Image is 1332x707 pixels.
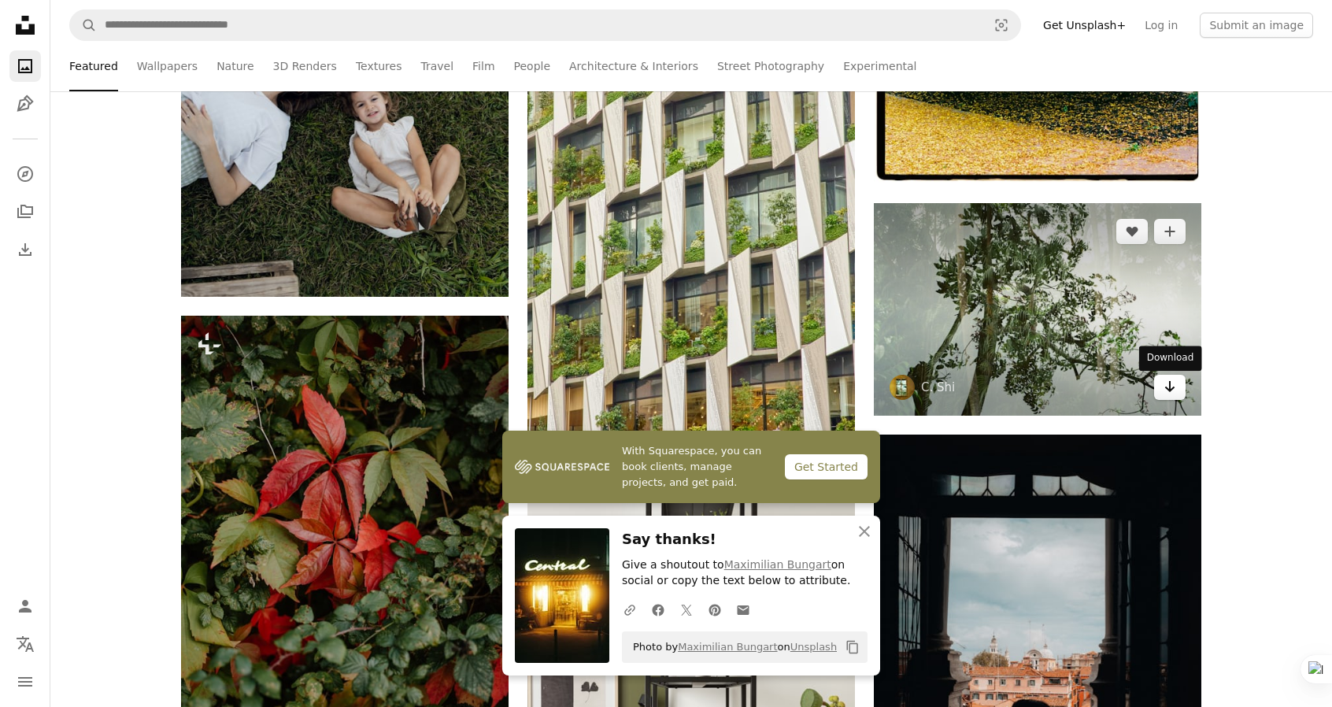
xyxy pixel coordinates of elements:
a: Photos [9,50,41,82]
a: Maximilian Bungart [678,641,777,653]
a: Textures [356,41,402,91]
span: With Squarespace, you can book clients, manage projects, and get paid. [622,443,772,490]
a: Lush green tree branches in a misty forest. [874,302,1201,316]
a: Collections [9,196,41,228]
a: Share on Facebook [644,594,672,625]
button: Visual search [982,10,1020,40]
a: Silhouette of a person looking out window at cityscape [874,673,1201,687]
a: Experimental [843,41,916,91]
a: 3D Renders [273,41,337,91]
a: Log in [1135,13,1187,38]
a: C. Shi [921,379,955,395]
a: Log in / Sign up [9,590,41,622]
a: With Squarespace, you can book clients, manage projects, and get paid.Get Started [502,431,880,503]
a: Share on Twitter [672,594,701,625]
a: Nature [216,41,253,91]
a: Explore [9,158,41,190]
a: Download History [9,234,41,265]
a: Maximilian Bungart [724,558,831,571]
button: Submit an image [1200,13,1313,38]
a: Download [1154,375,1186,400]
a: Share over email [729,594,757,625]
a: Street Photography [717,41,824,91]
a: Share on Pinterest [701,594,729,625]
button: Add to Collection [1154,219,1186,244]
p: Give a shoutout to on social or copy the text below to attribute. [622,557,868,589]
div: Download [1139,346,1202,371]
a: People [514,41,551,91]
a: Wallpapers [137,41,198,91]
a: Illustrations [9,88,41,120]
button: Menu [9,666,41,698]
img: Go to C. Shi's profile [890,375,915,400]
a: Unsplash [790,641,837,653]
form: Find visuals sitewide [69,9,1021,41]
img: file-1747939142011-51e5cc87e3c9 [515,455,609,479]
button: Search Unsplash [70,10,97,40]
a: Film [472,41,494,91]
a: Travel [420,41,453,91]
a: Modern building facade with integrated greenery and windows. [527,198,855,212]
img: Lush green tree branches in a misty forest. [874,203,1201,416]
button: Copy to clipboard [839,634,866,661]
a: Home — Unsplash [9,9,41,44]
a: Architecture & Interiors [569,41,698,91]
span: Photo by on [625,635,837,660]
a: Get Unsplash+ [1034,13,1135,38]
button: Like [1116,219,1148,244]
button: Language [9,628,41,660]
h3: Say thanks! [622,528,868,551]
a: Red and green leaves of a climbing plant. [181,527,509,541]
div: Get Started [785,454,868,479]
